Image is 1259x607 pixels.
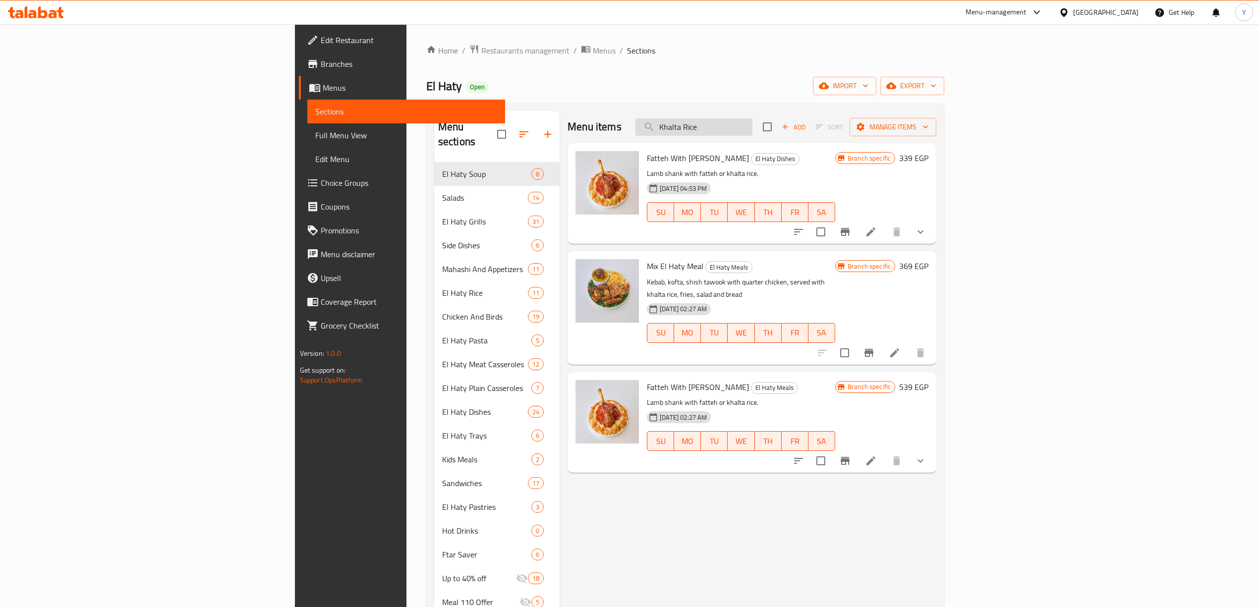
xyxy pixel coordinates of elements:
div: items [528,311,544,323]
button: SU [647,323,674,343]
button: WE [728,323,754,343]
a: Promotions [299,219,505,242]
span: TH [759,434,778,448]
div: [GEOGRAPHIC_DATA] [1073,7,1139,18]
div: items [531,334,544,346]
span: Kids Meals [442,453,531,465]
span: SA [812,434,831,448]
div: Chicken And Birds19 [434,305,560,329]
button: FR [782,202,808,222]
button: FR [782,431,808,451]
div: El Haty Pasta5 [434,329,560,352]
span: El Haty Meals [706,262,752,273]
span: Get support on: [300,364,345,377]
span: Select to update [834,342,855,363]
h6: 339 EGP [899,151,928,165]
span: [DATE] 02:27 AM [656,413,711,422]
span: Mix El Haty Meal [647,259,703,274]
nav: breadcrumb [426,44,944,57]
span: [DATE] 02:27 AM [656,304,711,314]
button: Manage items [850,118,936,136]
span: Sections [315,106,497,117]
p: Lamb shank with fatteh or khalta rice. [647,167,835,180]
div: items [528,216,544,227]
img: Fatteh With Shank Dish [575,380,639,443]
button: WE [728,202,754,222]
span: FR [786,326,804,340]
span: Choice Groups [321,177,497,189]
img: Mix El Haty Meal [575,259,639,323]
div: items [528,192,544,204]
span: WE [732,205,750,220]
div: Up to 40% off18 [434,566,560,590]
span: Salads [442,192,528,204]
a: Menus [581,44,616,57]
a: Menus [299,76,505,100]
a: Support.OpsPlatform [300,374,363,386]
span: 24 [528,407,543,417]
span: Select to update [810,450,831,471]
div: Sandwiches [442,477,528,489]
span: FR [786,205,804,220]
div: items [528,358,544,370]
span: El Haty Dishes [751,153,799,165]
div: Hot Drinks0 [434,519,560,543]
span: El Haty Plain Casseroles [442,382,531,394]
button: TU [701,431,728,451]
span: SU [651,326,670,340]
button: delete [885,220,909,244]
span: TH [759,326,778,340]
span: 11 [528,288,543,298]
a: Grocery Checklist [299,314,505,337]
span: [DATE] 04:53 PM [656,184,711,193]
span: TU [705,205,724,220]
span: Hot Drinks [442,525,531,537]
div: El Haty Grills [442,216,528,227]
div: El Haty Meat Casseroles [442,358,528,370]
span: El Haty Rice [442,287,528,299]
button: Branch-specific-item [833,449,857,473]
span: WE [732,326,750,340]
div: items [531,168,544,180]
span: El Haty Pasta [442,334,531,346]
div: Menu-management [966,6,1027,18]
div: items [531,382,544,394]
div: El Haty Meat Casseroles12 [434,352,560,376]
span: 8 [532,169,543,179]
span: Add [780,121,807,133]
span: Chicken And Birds [442,311,528,323]
button: import [813,77,876,95]
span: El Haty Trays [442,430,531,441]
div: Side Dishes [442,239,531,251]
a: Choice Groups [299,171,505,195]
span: Select to update [810,221,831,242]
span: 6 [532,431,543,441]
span: Up to 40% off [442,572,516,584]
svg: Show Choices [915,455,926,467]
span: El Haty Dishes [442,406,528,418]
button: Branch-specific-item [857,341,881,365]
a: Edit Menu [307,147,505,171]
span: Menus [323,82,497,94]
button: show more [909,220,932,244]
span: MO [678,205,697,220]
span: 7 [532,384,543,393]
span: Full Menu View [315,129,497,141]
div: items [528,572,544,584]
div: El Haty Soup [442,168,531,180]
button: SA [808,323,835,343]
span: SA [812,205,831,220]
div: El Haty Soup8 [434,162,560,186]
h6: 539 EGP [899,380,928,394]
button: sort-choices [787,220,810,244]
a: Branches [299,52,505,76]
div: El Haty Pastries3 [434,495,560,519]
a: Coupons [299,195,505,219]
span: Edit Menu [315,153,497,165]
span: SU [651,434,670,448]
span: import [821,80,868,92]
